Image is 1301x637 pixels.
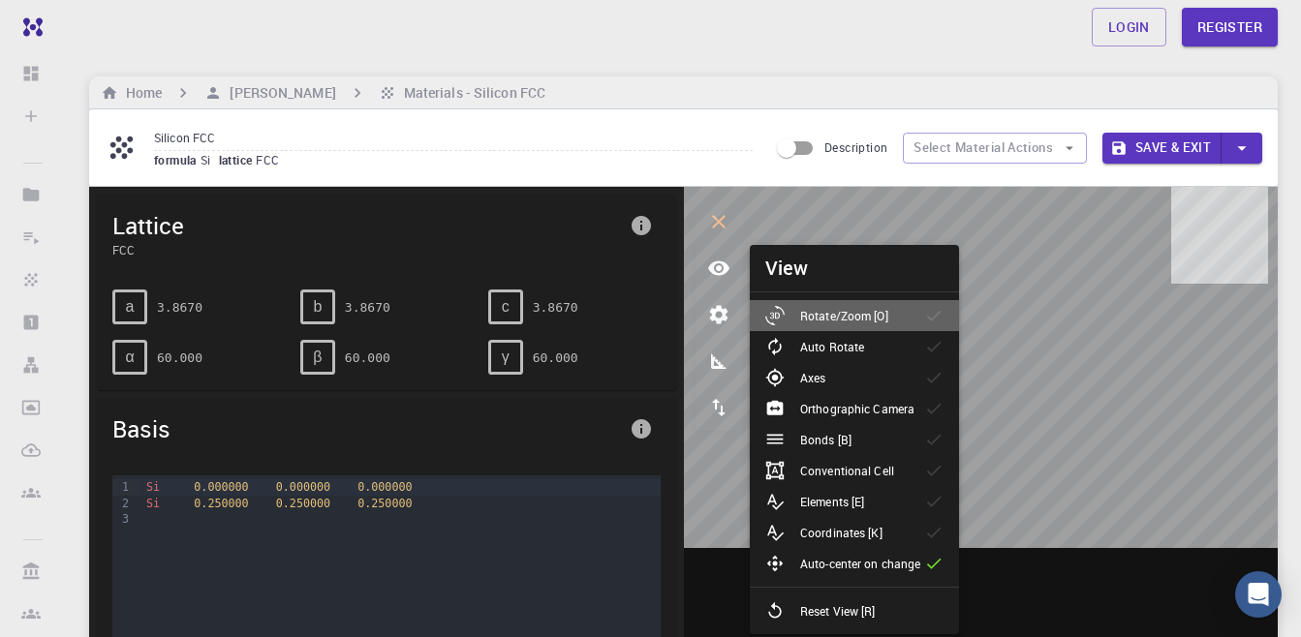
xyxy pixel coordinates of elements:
span: α [125,349,134,366]
pre: 60.000 [157,341,202,375]
span: 0.000000 [357,480,412,494]
pre: 60.000 [345,341,390,375]
div: Open Intercom Messenger [1235,571,1282,618]
span: a [126,298,135,316]
span: Si [146,497,160,510]
span: Si [201,152,219,167]
pre: 60.000 [533,341,578,375]
span: γ [502,349,510,366]
button: info [622,206,661,245]
div: 3 [112,511,132,527]
span: lattice [219,152,257,167]
div: 1 [112,479,132,495]
span: Si [146,480,160,494]
p: Coordinates [K] [800,524,883,541]
p: Elements [E] [800,493,864,510]
span: 0.000000 [194,480,248,494]
div: 2 [112,496,132,511]
p: Axes [800,369,825,386]
a: Login [1092,8,1166,46]
p: Rotate/Zoom [O] [800,307,888,324]
button: info [622,409,661,448]
p: Auto-center on change [800,555,920,572]
p: Bonds [B] [800,431,852,448]
h6: [PERSON_NAME] [222,82,335,104]
pre: 3.8670 [345,290,390,324]
p: Reset View [R] [800,602,876,620]
span: β [313,349,322,366]
span: formula [154,152,201,167]
span: 0.000000 [276,480,330,494]
nav: breadcrumb [97,82,549,104]
h6: View [765,253,809,284]
span: FCC [256,152,287,167]
h6: Home [118,82,162,104]
span: b [313,298,322,316]
p: Auto Rotate [800,338,864,355]
span: Basis [112,413,622,444]
img: logo [15,17,43,37]
span: 0.250000 [194,497,248,510]
span: c [502,298,510,316]
button: Save & Exit [1102,133,1222,164]
button: Select Material Actions [903,133,1087,164]
pre: 3.8670 [157,290,202,324]
a: Register [1182,8,1278,46]
p: Conventional Cell [800,462,894,479]
span: Description [824,139,887,155]
span: 0.250000 [357,497,412,510]
pre: 3.8670 [533,290,578,324]
p: Orthographic Camera [800,400,914,417]
span: 0.250000 [276,497,330,510]
span: Lattice [112,210,622,241]
span: FCC [112,241,622,258]
h6: Materials - Silicon FCC [396,82,545,104]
